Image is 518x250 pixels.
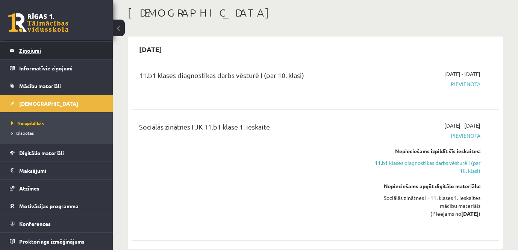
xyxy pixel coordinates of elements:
span: Motivācijas programma [19,203,79,209]
strong: [DATE] [461,210,479,217]
a: 11.b1 klases diagnostikas darbs vēsturē I (par 10. klasi) [374,159,480,175]
div: Nepieciešams apgūt digitālo materiālu: [374,182,480,190]
span: Atzīmes [19,185,39,192]
a: Informatīvie ziņojumi [10,59,103,77]
a: Digitālie materiāli [10,144,103,162]
div: Sociālās zinātnes I - 11. klases 1. ieskaites mācību materiāls (Pieejams no ) [374,194,480,218]
span: [DATE] - [DATE] [444,122,480,130]
span: Digitālie materiāli [19,149,64,156]
a: Proktoringa izmēģinājums [10,233,103,250]
a: Ziņojumi [10,42,103,59]
a: Rīgas 1. Tālmācības vidusskola [8,13,68,32]
a: Motivācijas programma [10,197,103,215]
div: Nepieciešams izpildīt šīs ieskaites: [374,147,480,155]
span: Pievienota [374,132,480,140]
span: Izlabotās [11,130,34,136]
a: Maksājumi [10,162,103,179]
span: Proktoringa izmēģinājums [19,238,85,245]
legend: Informatīvie ziņojumi [19,59,103,77]
a: Konferences [10,215,103,232]
div: 11.b1 klases diagnostikas darbs vēsturē I (par 10. klasi) [139,70,363,84]
h1: [DEMOGRAPHIC_DATA] [128,6,503,19]
div: Sociālās zinātnes I JK 11.b1 klase 1. ieskaite [139,122,363,136]
span: Pievienota [374,80,480,88]
h2: [DATE] [132,40,170,58]
legend: Ziņojumi [19,42,103,59]
span: Mācību materiāli [19,82,61,89]
a: Atzīmes [10,180,103,197]
span: Konferences [19,220,51,227]
a: [DEMOGRAPHIC_DATA] [10,95,103,112]
a: Neizpildītās [11,120,105,127]
span: [DEMOGRAPHIC_DATA] [19,100,78,107]
span: [DATE] - [DATE] [444,70,480,78]
span: Neizpildītās [11,120,44,126]
a: Mācību materiāli [10,77,103,95]
a: Izlabotās [11,130,105,136]
legend: Maksājumi [19,162,103,179]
